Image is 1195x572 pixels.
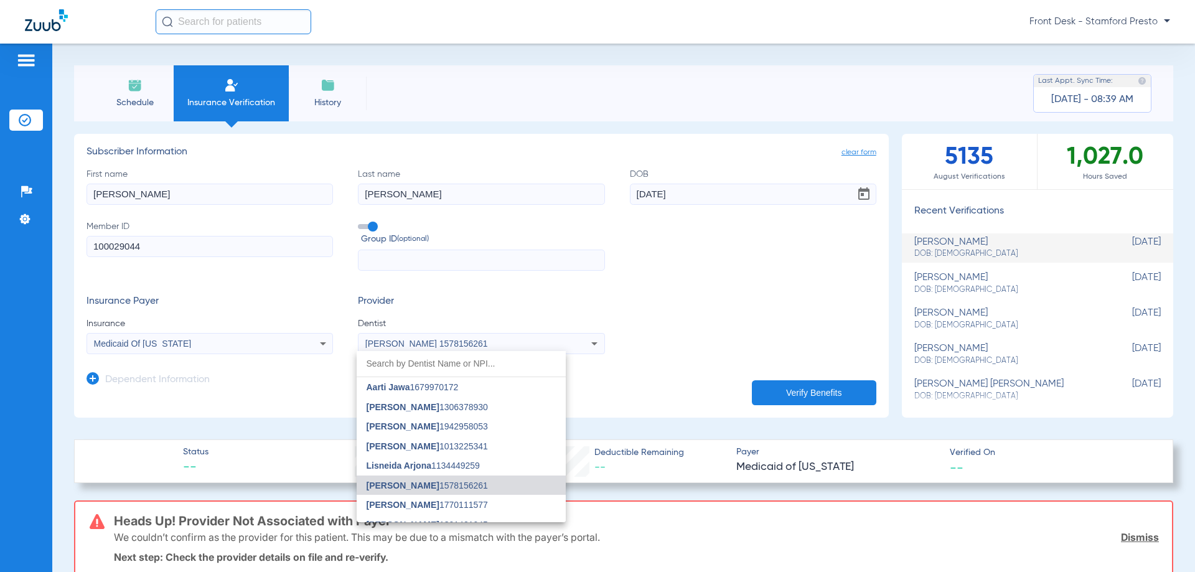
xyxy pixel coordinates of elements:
span: [PERSON_NAME] [367,520,439,530]
span: [PERSON_NAME] [367,402,439,412]
span: 1134449259 [367,461,480,470]
span: [PERSON_NAME] [367,500,439,510]
span: 1942958053 [367,422,488,431]
span: [PERSON_NAME] [367,481,439,490]
span: 1578156261 [367,481,488,490]
span: Lisneida Arjona [367,461,432,471]
span: 1801421045 [367,520,488,529]
span: [PERSON_NAME] [367,441,439,451]
span: 1306378930 [367,403,488,411]
input: dropdown search [357,351,566,377]
span: [PERSON_NAME] [367,421,439,431]
span: 1770111577 [367,500,488,509]
iframe: Chat Widget [1133,512,1195,572]
span: 1679970172 [367,383,459,391]
span: Aarti Jawa [367,382,410,392]
span: 1013225341 [367,442,488,451]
